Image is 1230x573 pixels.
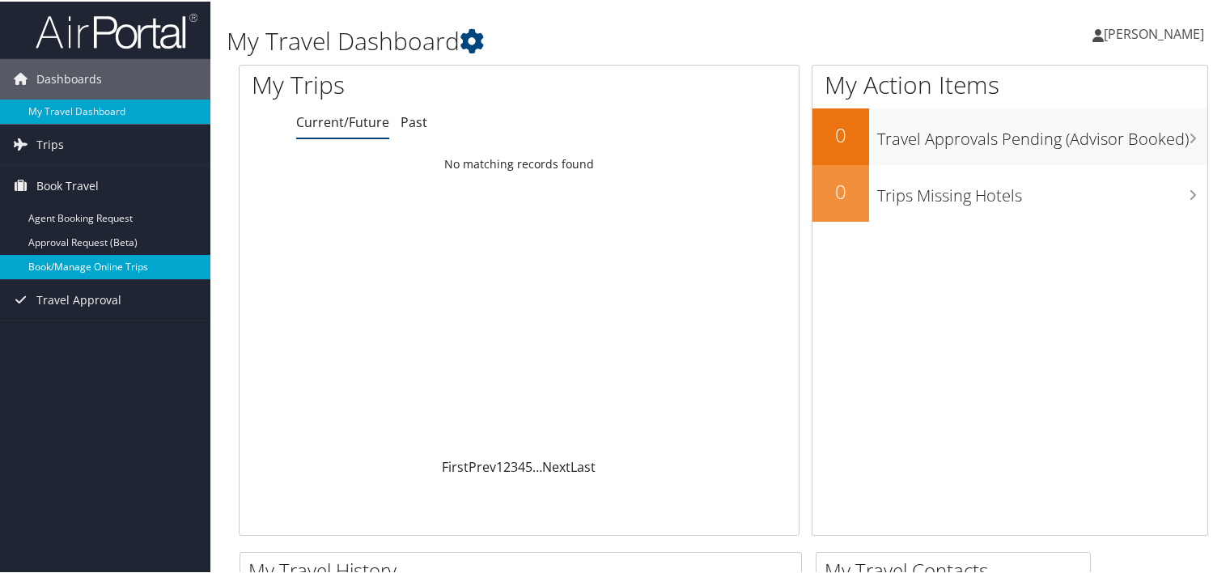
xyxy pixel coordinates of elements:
[36,278,121,319] span: Travel Approval
[442,456,469,474] a: First
[36,11,197,49] img: airportal-logo.png
[1104,23,1204,41] span: [PERSON_NAME]
[227,23,889,57] h1: My Travel Dashboard
[496,456,503,474] a: 1
[532,456,542,474] span: …
[296,112,389,129] a: Current/Future
[812,163,1207,220] a: 0Trips Missing Hotels
[812,107,1207,163] a: 0Travel Approvals Pending (Advisor Booked)
[503,456,511,474] a: 2
[401,112,427,129] a: Past
[877,118,1207,149] h3: Travel Approvals Pending (Advisor Booked)
[469,456,496,474] a: Prev
[1092,8,1220,57] a: [PERSON_NAME]
[36,164,99,205] span: Book Travel
[812,176,869,204] h2: 0
[877,175,1207,206] h3: Trips Missing Hotels
[812,120,869,147] h2: 0
[525,456,532,474] a: 5
[570,456,596,474] a: Last
[542,456,570,474] a: Next
[36,123,64,163] span: Trips
[511,456,518,474] a: 3
[518,456,525,474] a: 4
[36,57,102,98] span: Dashboards
[252,66,553,100] h1: My Trips
[240,148,799,177] td: No matching records found
[812,66,1207,100] h1: My Action Items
